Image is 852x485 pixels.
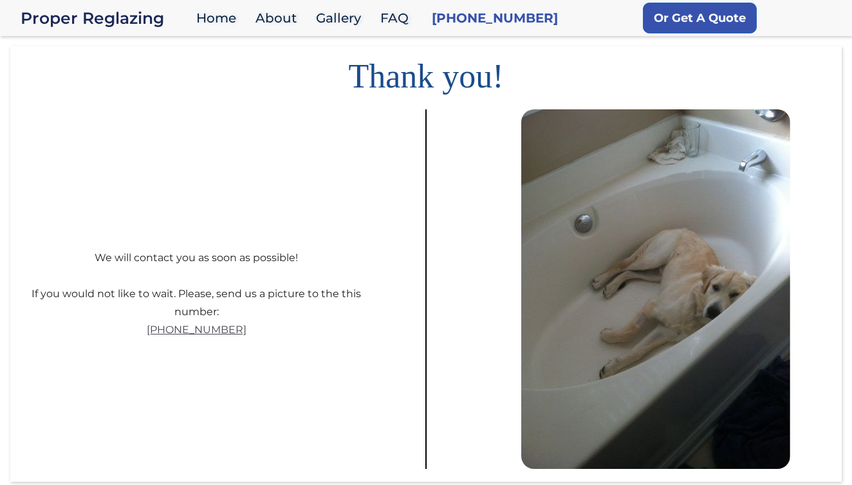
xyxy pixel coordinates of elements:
a: [PHONE_NUMBER] [147,321,246,339]
a: home [21,9,190,27]
div: Proper Reglazing [21,9,190,27]
h1: Thank you! [10,46,842,96]
a: About [249,5,310,32]
a: Home [190,5,249,32]
div: We will contact you as soon as possible! If you would not like to wait. Please, send us a picture... [23,239,370,321]
a: [PHONE_NUMBER] [432,9,558,27]
a: Gallery [310,5,374,32]
a: FAQ [374,5,421,32]
a: Or Get A Quote [643,3,757,33]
